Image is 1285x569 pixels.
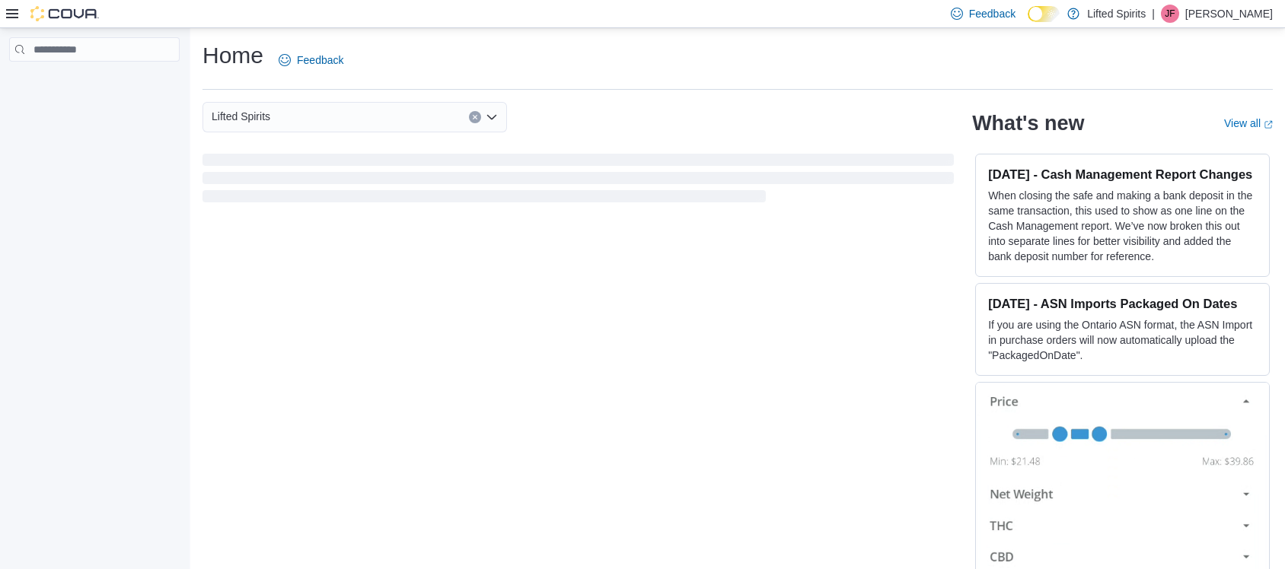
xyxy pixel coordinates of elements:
svg: External link [1264,120,1273,129]
nav: Complex example [9,65,180,101]
p: [PERSON_NAME] [1185,5,1273,23]
p: Lifted Spirits [1087,5,1146,23]
a: View allExternal link [1224,117,1273,129]
h3: [DATE] - ASN Imports Packaged On Dates [988,296,1257,311]
h2: What's new [972,111,1084,135]
div: Jon Forehand [1161,5,1179,23]
span: Feedback [969,6,1016,21]
img: Cova [30,6,99,21]
h1: Home [202,40,263,71]
p: When closing the safe and making a bank deposit in the same transaction, this used to show as one... [988,188,1257,264]
h3: [DATE] - Cash Management Report Changes [988,167,1257,182]
span: Feedback [297,52,343,68]
span: Lifted Spirits [212,107,270,126]
a: Feedback [273,45,349,75]
span: JF [1165,5,1175,23]
span: Loading [202,157,954,205]
p: | [1152,5,1155,23]
p: If you are using the Ontario ASN format, the ASN Import in purchase orders will now automatically... [988,317,1257,363]
input: Dark Mode [1028,6,1060,22]
button: Clear input [469,111,481,123]
button: Open list of options [486,111,498,123]
span: Dark Mode [1028,22,1028,23]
